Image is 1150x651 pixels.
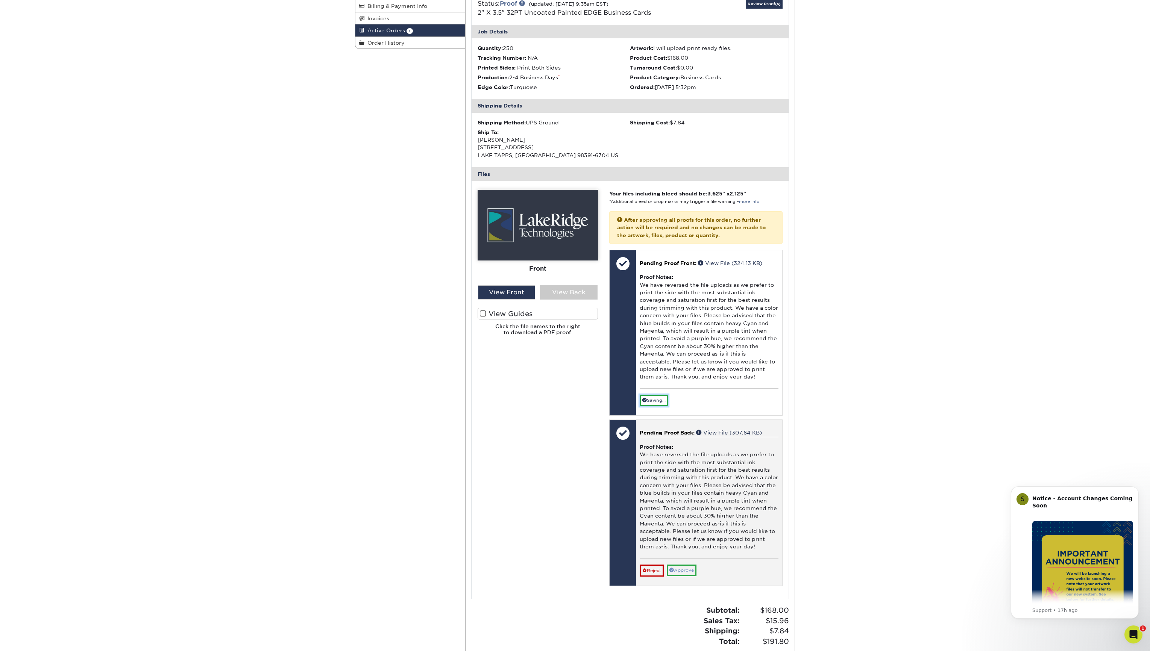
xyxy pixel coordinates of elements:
strong: Your files including bleed should be: " x " [609,191,746,197]
a: Active Orders 1 [355,24,465,36]
li: I will upload print ready files. [630,44,783,52]
a: Invoices [355,12,465,24]
span: $191.80 [742,636,789,647]
a: more info [739,199,759,204]
li: Turquoise [478,83,630,91]
strong: Artwork: [630,45,653,51]
div: We have reversed the file uploads as we prefer to print the side with the most substantial ink co... [640,437,778,558]
span: 2.125 [730,191,743,197]
strong: Product Category: [630,74,680,80]
li: 250 [478,44,630,52]
span: Billing & Payment Info [364,3,427,9]
iframe: Intercom notifications message [1000,475,1150,631]
div: Shipping Details [472,99,789,112]
a: View File (324.13 KB) [698,260,762,266]
div: Files [472,167,789,181]
div: UPS Ground [478,119,630,126]
div: View Back [540,285,598,300]
strong: Proof Notes: [640,274,673,280]
span: Print Both Sides [517,65,561,71]
li: [DATE] 5:32pm [630,83,783,91]
span: Active Orders [364,27,405,33]
strong: Product Cost: [630,55,667,61]
strong: After approving all proofs for this order, no further action will be required and no changes can ... [617,217,766,238]
span: 1 [1140,625,1146,631]
strong: Production: [478,74,509,80]
div: Job Details [472,25,789,38]
span: $15.96 [742,616,789,626]
li: $168.00 [630,54,783,62]
a: 2" X 3.5" 32PT Uncoated Painted EDGE Business Cards [478,9,651,16]
span: Pending Proof Front: [640,260,696,266]
strong: Edge Color: [478,84,510,90]
span: 3.625 [707,191,722,197]
small: *Additional bleed or crop marks may trigger a file warning – [609,199,759,204]
li: $0.00 [630,64,783,71]
small: (updated: [DATE] 9:35am EST) [529,1,608,7]
strong: Shipping: [705,627,740,635]
span: Order History [364,40,405,46]
strong: Ship To: [478,129,499,135]
a: Saving... [640,395,668,406]
strong: Shipping Method: [478,120,526,126]
span: 1 [407,28,413,34]
label: View Guides [478,308,598,319]
a: Reject [640,565,664,577]
div: We have reversed the file uploads as we prefer to print the side with the most substantial ink co... [640,267,778,388]
span: $168.00 [742,605,789,616]
strong: Quantity: [478,45,503,51]
span: Pending Proof Back: [640,430,695,436]
strong: Tracking Number: [478,55,526,61]
span: Invoices [364,15,389,21]
div: [PERSON_NAME] [STREET_ADDRESS] LAKE TAPPS, [GEOGRAPHIC_DATA] 98391-6704 US [478,129,630,159]
strong: Subtotal: [706,606,740,614]
strong: Printed Sides: [478,65,516,71]
strong: Turnaround Cost: [630,65,677,71]
span: N/A [528,55,538,61]
h6: Click the file names to the right to download a PDF proof. [478,323,598,342]
iframe: Intercom live chat [1124,625,1142,643]
span: $7.84 [742,626,789,636]
strong: Ordered: [630,84,655,90]
li: 2-4 Business Days [478,74,630,81]
strong: Total: [719,637,740,645]
strong: Shipping Cost: [630,120,670,126]
div: $7.84 [630,119,783,126]
div: Front [478,260,598,277]
strong: Proof Notes: [640,444,673,450]
li: Business Cards [630,74,783,81]
a: Order History [355,37,465,48]
a: View File (307.64 KB) [696,430,762,436]
strong: Sales Tax: [704,616,740,625]
div: View Front [478,285,536,300]
a: Approve [667,565,696,576]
